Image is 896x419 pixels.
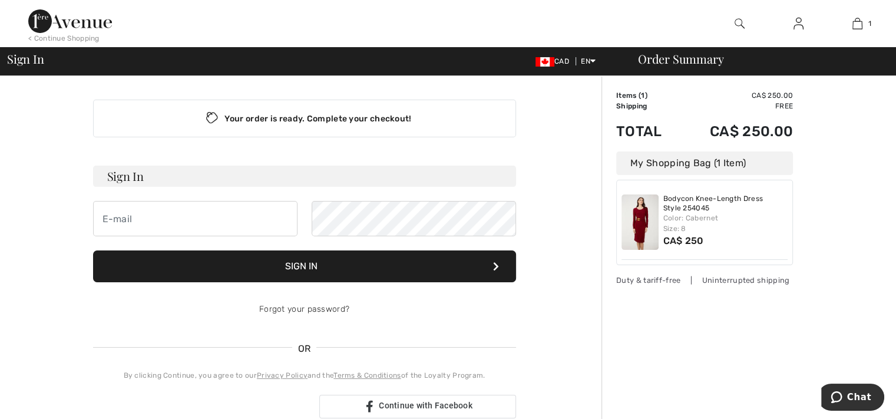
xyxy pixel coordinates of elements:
[616,275,793,286] div: Duty & tariff-free | Uninterrupted shipping
[616,111,679,151] td: Total
[93,166,516,187] h3: Sign In
[7,53,44,65] span: Sign In
[793,17,804,31] img: My Info
[679,101,793,111] td: Free
[28,9,112,33] img: 1ère Avenue
[679,90,793,101] td: CA$ 250.00
[616,90,679,101] td: Items ( )
[259,304,349,314] a: Forgot your password?
[735,17,745,31] img: search the website
[93,370,516,381] div: By clicking Continue, you agree to our and the of the Loyalty Program.
[292,342,317,356] span: OR
[581,57,596,65] span: EN
[663,194,788,213] a: Bodycon Knee-Length Dress Style 254045
[93,201,297,236] input: E-mail
[624,53,889,65] div: Order Summary
[535,57,554,67] img: Canadian Dollar
[852,17,862,31] img: My Bag
[379,401,472,410] span: Continue with Facebook
[821,384,884,413] iframe: Opens a widget where you can chat to one of our agents
[868,18,871,29] span: 1
[784,17,813,31] a: Sign In
[28,33,100,44] div: < Continue Shopping
[319,395,516,418] a: Continue with Facebook
[641,91,644,100] span: 1
[679,111,793,151] td: CA$ 250.00
[93,100,516,137] div: Your order is ready. Complete your checkout!
[828,17,886,31] a: 1
[333,371,401,380] a: Terms & Conditions
[663,235,704,246] span: CA$ 250
[663,213,788,234] div: Color: Cabernet Size: 8
[621,194,659,250] img: Bodycon Knee-Length Dress Style 254045
[616,151,793,175] div: My Shopping Bag (1 Item)
[535,57,574,65] span: CAD
[93,250,516,282] button: Sign In
[616,101,679,111] td: Shipping
[257,371,308,380] a: Privacy Policy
